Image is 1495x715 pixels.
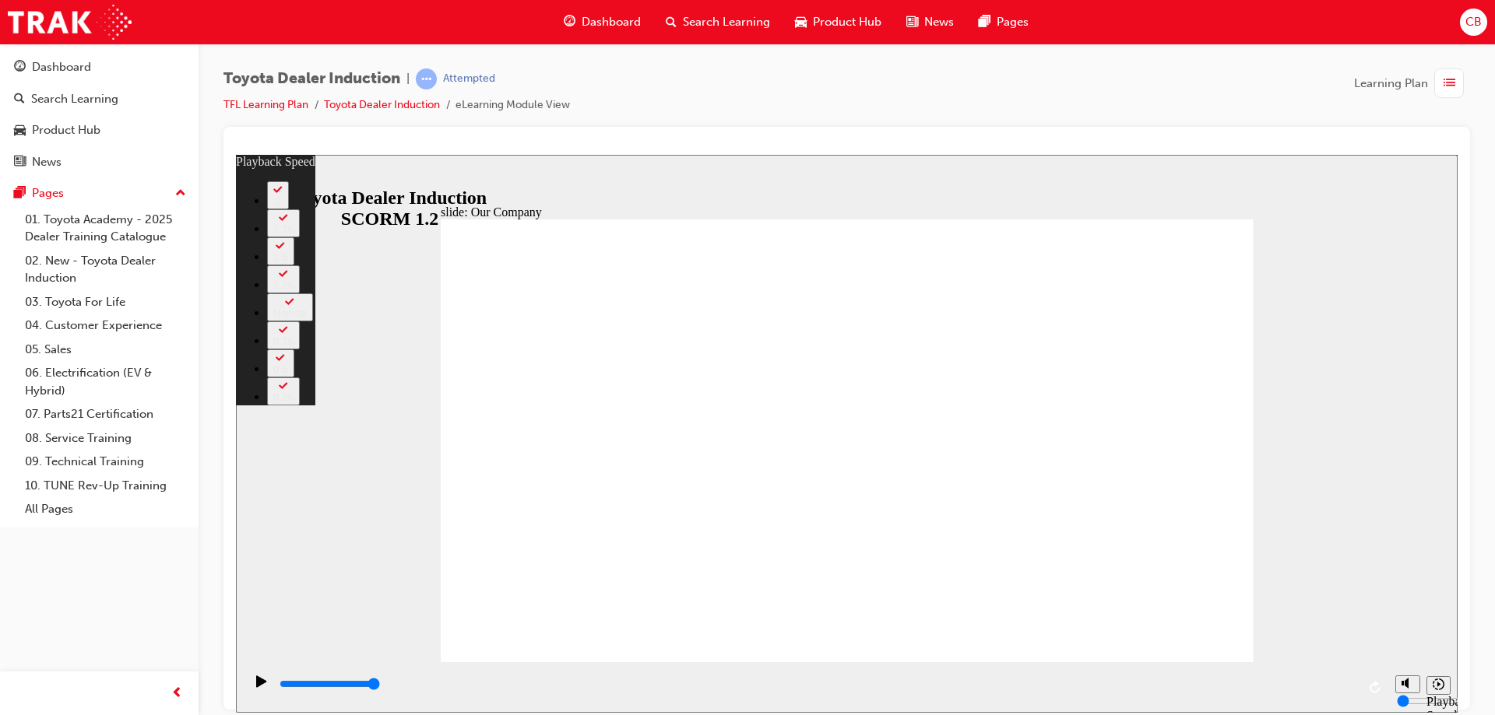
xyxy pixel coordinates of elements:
[1128,521,1152,545] button: Replay (Ctrl+Alt+R)
[32,153,62,171] div: News
[6,50,192,179] button: DashboardSearch LearningProduct HubNews
[783,6,894,38] a: car-iconProduct Hub
[19,450,192,474] a: 09. Technical Training
[171,684,183,703] span: prev-icon
[8,520,34,546] button: Play (Ctrl+Alt+P)
[443,72,495,86] div: Attempted
[14,93,25,107] span: search-icon
[6,179,192,208] button: Pages
[8,5,132,40] img: Trak
[19,290,192,314] a: 03. Toyota For Life
[1191,540,1214,568] div: Playback Speed
[37,40,47,52] div: 2
[894,6,966,38] a: news-iconNews
[1161,540,1261,552] input: volume
[32,121,100,139] div: Product Hub
[32,58,91,76] div: Dashboard
[223,98,308,111] a: TFL Learning Plan
[19,497,192,521] a: All Pages
[416,68,437,89] span: learningRecordVerb_ATTEMPT-icon
[1354,68,1470,98] button: Learning Plan
[6,85,192,114] a: Search Learning
[1460,9,1487,36] button: CB
[456,96,570,114] li: eLearning Module View
[14,156,26,170] span: news-icon
[406,70,410,88] span: |
[997,13,1029,31] span: Pages
[14,187,26,201] span: pages-icon
[31,26,53,54] button: 2
[1159,520,1184,538] button: Unmute (Ctrl+Alt+M)
[582,13,641,31] span: Dashboard
[19,426,192,450] a: 08. Service Training
[32,184,64,202] div: Pages
[979,12,990,32] span: pages-icon
[324,98,440,111] a: Toyota Dealer Induction
[31,90,118,108] div: Search Learning
[6,148,192,177] a: News
[19,208,192,249] a: 01. Toyota Academy - 2025 Dealer Training Catalogue
[14,61,26,75] span: guage-icon
[564,12,575,32] span: guage-icon
[14,124,26,138] span: car-icon
[175,184,186,204] span: up-icon
[906,12,918,32] span: news-icon
[1152,507,1214,558] div: misc controls
[1191,521,1215,540] button: Playback speed
[966,6,1041,38] a: pages-iconPages
[795,12,807,32] span: car-icon
[19,249,192,290] a: 02. New - Toyota Dealer Induction
[19,361,192,402] a: 06. Electrification (EV & Hybrid)
[666,12,677,32] span: search-icon
[653,6,783,38] a: search-iconSearch Learning
[683,13,770,31] span: Search Learning
[19,402,192,426] a: 07. Parts21 Certification
[1465,13,1482,31] span: CB
[813,13,881,31] span: Product Hub
[223,70,400,88] span: Toyota Dealer Induction
[6,116,192,145] a: Product Hub
[19,474,192,498] a: 10. TUNE Rev-Up Training
[1354,75,1428,93] span: Learning Plan
[1444,74,1455,93] span: list-icon
[6,53,192,82] a: Dashboard
[551,6,653,38] a: guage-iconDashboard
[44,523,144,535] input: slide progress
[19,314,192,338] a: 04. Customer Experience
[19,338,192,362] a: 05. Sales
[924,13,954,31] span: News
[8,507,1152,558] div: playback controls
